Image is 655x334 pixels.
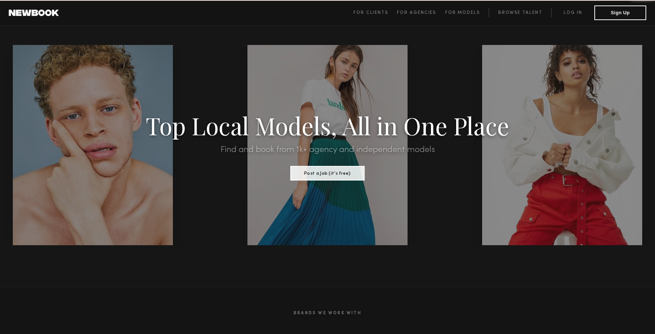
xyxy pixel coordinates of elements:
h2: Brands We Work With [108,302,547,324]
span: For Clients [353,11,388,15]
h1: Top Local Models, All in One Place [49,114,606,137]
a: For Clients [353,8,397,17]
a: Browse Talent [489,8,551,17]
span: For Models [445,11,480,15]
a: For Agencies [397,8,445,17]
h2: Find and book from 1k+ agency and independent models [49,145,606,154]
button: Post a Job (it’s free) [291,166,365,181]
a: For Models [445,8,489,17]
span: For Agencies [397,11,436,15]
button: Sign Up [594,5,646,20]
a: Post a Job (it’s free) [291,168,365,177]
a: Log in [551,8,594,17]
